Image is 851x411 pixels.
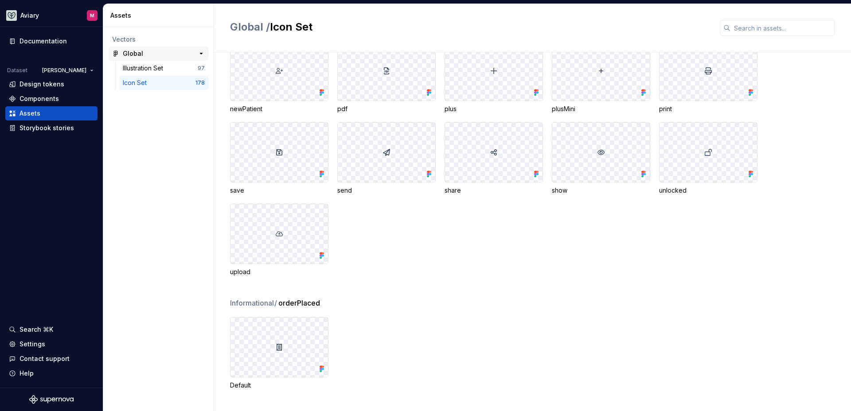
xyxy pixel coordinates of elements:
div: pdf [337,105,436,113]
div: Design tokens [20,80,64,89]
button: AviaryM [2,6,101,25]
div: plus [445,105,543,113]
a: Icon Set178 [119,76,208,90]
div: show [552,186,650,195]
div: share [445,186,543,195]
div: Storybook stories [20,124,74,132]
div: Assets [110,11,210,20]
div: M [90,12,94,19]
div: 178 [195,79,205,86]
div: 97 [198,65,205,72]
span: orderPlaced [278,298,320,308]
div: Components [20,94,59,103]
div: Assets [20,109,40,118]
button: [PERSON_NAME] [38,64,98,77]
a: Illustration Set97 [119,61,208,75]
div: Search ⌘K [20,325,53,334]
input: Search in assets... [730,20,835,36]
div: Contact support [20,354,70,363]
div: Global [123,49,143,58]
div: upload [230,268,328,276]
div: Icon Set [123,78,150,87]
div: Default [230,381,328,390]
div: Dataset [7,67,27,74]
div: print [659,105,757,113]
a: Documentation [5,34,98,48]
span: Global / [230,20,270,33]
span: / [274,299,277,307]
a: Assets [5,106,98,120]
div: Help [20,369,34,378]
a: Design tokens [5,77,98,91]
a: Settings [5,337,98,351]
a: Global [109,47,208,61]
div: Vectors [112,35,205,44]
button: Help [5,366,98,380]
svg: Supernova Logo [29,395,74,404]
h2: Icon Set [230,20,709,34]
div: Settings [20,340,45,349]
img: 256e2c79-9abd-4d59-8978-03feab5a3943.png [6,10,17,21]
div: unlocked [659,186,757,195]
span: [PERSON_NAME] [42,67,86,74]
button: Search ⌘K [5,322,98,337]
div: Illustration Set [123,64,167,73]
span: Informational [230,298,277,308]
div: save [230,186,328,195]
button: Contact support [5,352,98,366]
div: Documentation [20,37,67,46]
div: newPatient [230,105,328,113]
div: plusMini [552,105,650,113]
a: Components [5,92,98,106]
div: send [337,186,436,195]
div: Aviary [20,11,39,20]
a: Storybook stories [5,121,98,135]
